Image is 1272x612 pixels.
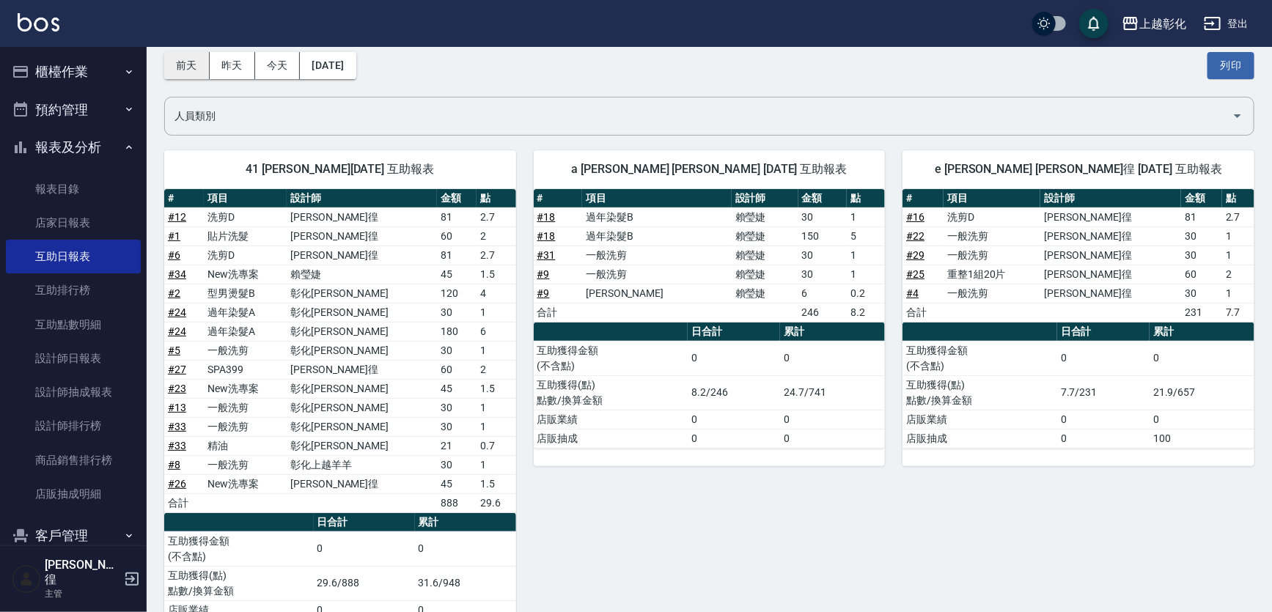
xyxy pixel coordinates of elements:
a: #5 [168,344,180,356]
table: a dense table [164,189,516,513]
td: [PERSON_NAME]徨 [1040,226,1181,246]
td: 0 [415,531,516,566]
button: [DATE] [300,52,356,79]
td: 彰化[PERSON_NAME] [287,303,437,322]
button: 上越彰化 [1116,9,1192,39]
td: 81 [437,207,477,226]
td: 246 [798,303,847,322]
td: 6 [798,284,847,303]
a: 店家日報表 [6,206,141,240]
img: Logo [18,13,59,32]
td: 過年染髮B [582,226,732,246]
a: #1 [168,230,180,242]
td: 一般洗剪 [204,417,287,436]
td: 合計 [902,303,944,322]
div: 上越彰化 [1139,15,1186,33]
td: 1 [477,303,516,322]
td: 0 [688,341,780,375]
td: 賴瑩婕 [732,265,798,284]
a: 互助排行榜 [6,273,141,307]
td: 0 [688,410,780,429]
td: 彰化[PERSON_NAME] [287,322,437,341]
td: [PERSON_NAME] [582,284,732,303]
a: 設計師排行榜 [6,409,141,443]
th: 點 [1222,189,1254,208]
a: 商品銷售排行榜 [6,443,141,477]
button: save [1079,9,1109,38]
td: 彰化[PERSON_NAME] [287,379,437,398]
td: 彰化[PERSON_NAME] [287,436,437,455]
td: 賴瑩婕 [732,246,798,265]
th: 日合計 [1057,322,1150,342]
a: #29 [906,249,924,261]
td: 1 [847,246,885,265]
th: 設計師 [732,189,798,208]
td: 0 [1057,410,1150,429]
td: [PERSON_NAME]徨 [1040,207,1181,226]
td: 231 [1181,303,1222,322]
a: #33 [168,421,186,432]
td: 彰化[PERSON_NAME] [287,398,437,417]
td: 30 [437,417,477,436]
td: 120 [437,284,477,303]
td: 0 [1150,410,1254,429]
a: #2 [168,287,180,299]
button: 客戶管理 [6,517,141,555]
td: 21.9/657 [1150,375,1254,410]
a: 店販抽成明細 [6,477,141,511]
th: 點 [847,189,885,208]
th: # [164,189,204,208]
td: 81 [1181,207,1222,226]
td: 1 [477,417,516,436]
td: 一般洗剪 [582,265,732,284]
td: 888 [437,493,477,512]
td: 4 [477,284,516,303]
td: 180 [437,322,477,341]
a: #27 [168,364,186,375]
td: New洗專案 [204,474,287,493]
a: #13 [168,402,186,413]
td: 60 [437,226,477,246]
td: 0 [1057,429,1150,448]
td: 1.5 [477,379,516,398]
td: 45 [437,474,477,493]
th: 項目 [582,189,732,208]
td: 一般洗剪 [204,341,287,360]
a: #6 [168,249,180,261]
button: 櫃檯作業 [6,53,141,91]
td: 2 [477,226,516,246]
td: New洗專案 [204,379,287,398]
td: 45 [437,265,477,284]
td: 1 [1222,226,1254,246]
td: 2.7 [477,207,516,226]
th: 金額 [437,189,477,208]
th: 金額 [1181,189,1222,208]
button: 今天 [255,52,301,79]
td: 30 [437,341,477,360]
td: 過年染髮A [204,322,287,341]
td: 30 [798,207,847,226]
td: 0 [1150,341,1254,375]
a: 設計師日報表 [6,342,141,375]
th: # [902,189,944,208]
input: 人員名稱 [171,103,1226,129]
td: 0 [780,341,885,375]
td: 5 [847,226,885,246]
td: [PERSON_NAME]徨 [287,246,437,265]
td: 1 [847,207,885,226]
table: a dense table [534,322,886,449]
td: 2 [477,360,516,379]
td: 一般洗剪 [204,455,287,474]
td: 洗剪D [944,207,1040,226]
td: [PERSON_NAME]徨 [1040,246,1181,265]
a: #24 [168,306,186,318]
img: Person [12,564,41,594]
th: 項目 [204,189,287,208]
td: [PERSON_NAME]徨 [287,360,437,379]
td: 60 [437,360,477,379]
td: 81 [437,246,477,265]
td: 1 [1222,284,1254,303]
button: Open [1226,104,1249,128]
a: #12 [168,211,186,223]
button: 預約管理 [6,91,141,129]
